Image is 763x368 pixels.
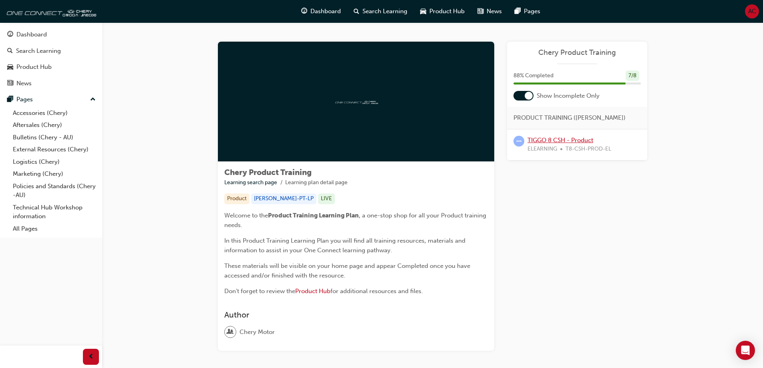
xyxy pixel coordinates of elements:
[295,3,347,20] a: guage-iconDashboard
[524,7,540,16] span: Pages
[513,136,524,147] span: learningRecordVerb_ATTEMPT-icon
[3,60,99,74] a: Product Hub
[295,288,330,295] a: Product Hub
[566,145,611,154] span: T8-CSH-PROD-EL
[414,3,471,20] a: car-iconProduct Hub
[318,193,335,204] div: LIVE
[10,131,99,144] a: Bulletins (Chery - AU)
[10,119,99,131] a: Aftersales (Chery)
[7,80,13,87] span: news-icon
[224,237,467,254] span: In this Product Training Learning Plan you will find all training resources, materials and inform...
[10,168,99,180] a: Marketing (Chery)
[224,212,268,219] span: Welcome to the
[4,3,96,19] img: oneconnect
[10,156,99,168] a: Logistics (Chery)
[527,145,557,154] span: ELEARNING
[285,178,348,187] li: Learning plan detail page
[745,4,759,18] button: AC
[7,48,13,55] span: search-icon
[224,310,488,320] h3: Author
[748,7,756,16] span: AC
[354,6,359,16] span: search-icon
[515,6,521,16] span: pages-icon
[429,7,465,16] span: Product Hub
[3,44,99,58] a: Search Learning
[330,288,423,295] span: for additional resources and files.
[224,288,295,295] span: Don't forget to review the
[224,168,312,177] span: Chery Product Training
[527,137,593,144] a: TIGGO 8 CSH - Product
[7,96,13,103] span: pages-icon
[224,262,472,279] span: These materials will be visible on your home page and appear Completed once you have accessed and...
[16,30,47,39] div: Dashboard
[224,193,250,204] div: Product
[301,6,307,16] span: guage-icon
[224,212,488,229] span: , a one-stop shop for all your Product training needs.
[310,7,341,16] span: Dashboard
[268,212,359,219] span: Product Training Learning Plan
[224,179,277,186] a: Learning search page
[471,3,508,20] a: news-iconNews
[334,98,378,105] img: oneconnect
[3,76,99,91] a: News
[3,92,99,107] button: Pages
[537,91,600,101] span: Show Incomplete Only
[90,95,96,105] span: up-icon
[736,341,755,360] div: Open Intercom Messenger
[88,352,94,362] span: prev-icon
[10,180,99,201] a: Policies and Standards (Chery -AU)
[3,27,99,42] a: Dashboard
[626,70,639,81] div: 7 / 8
[513,71,554,80] span: 88 % Completed
[508,3,547,20] a: pages-iconPages
[7,64,13,71] span: car-icon
[362,7,407,16] span: Search Learning
[16,62,52,72] div: Product Hub
[10,143,99,156] a: External Resources (Chery)
[10,223,99,235] a: All Pages
[7,31,13,38] span: guage-icon
[227,327,233,337] span: user-icon
[16,46,61,56] div: Search Learning
[10,201,99,223] a: Technical Hub Workshop information
[251,193,316,204] div: [PERSON_NAME]-PT-LP
[3,26,99,92] button: DashboardSearch LearningProduct HubNews
[16,95,33,104] div: Pages
[420,6,426,16] span: car-icon
[16,79,32,88] div: News
[513,48,641,57] a: Chery Product Training
[477,6,483,16] span: news-icon
[487,7,502,16] span: News
[240,328,275,337] span: Chery Motor
[347,3,414,20] a: search-iconSearch Learning
[10,107,99,119] a: Accessories (Chery)
[513,113,626,123] span: PRODUCT TRAINING ([PERSON_NAME])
